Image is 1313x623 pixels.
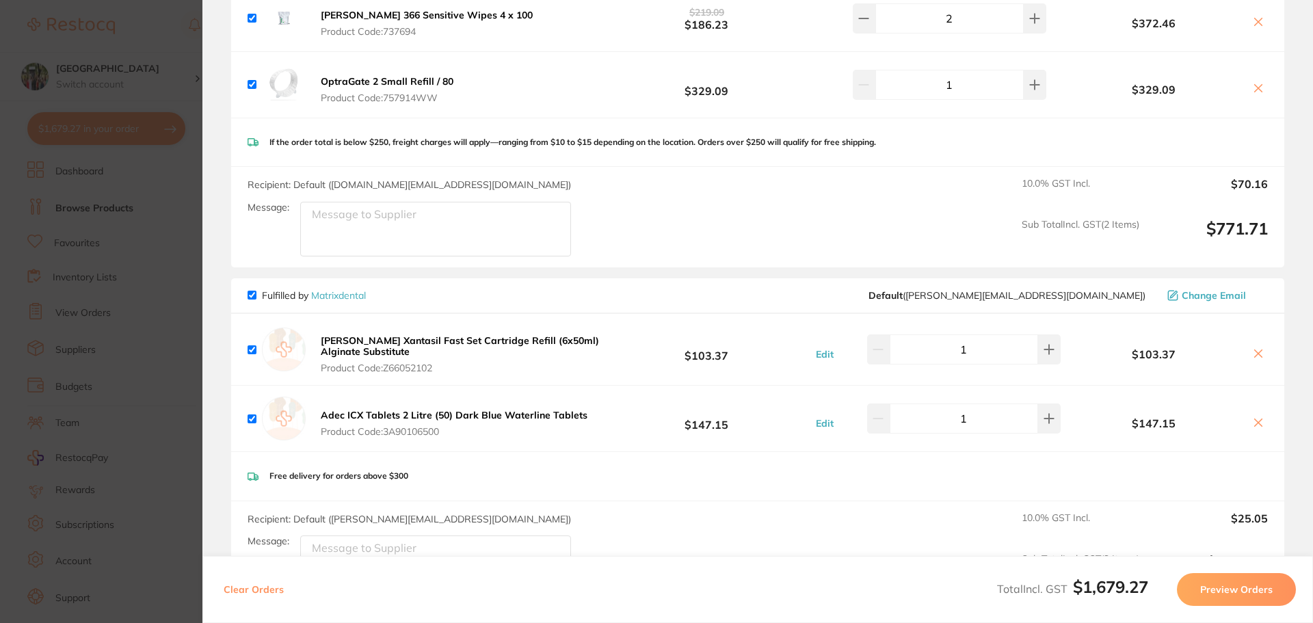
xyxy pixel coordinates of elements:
span: Sub Total Incl. GST ( 2 Items) [1022,553,1139,591]
span: peter@matrixdental.com.au [868,290,1145,301]
button: Clear Orders [220,573,288,606]
button: Preview Orders [1177,573,1296,606]
b: $103.37 [605,337,808,362]
b: $147.15 [1064,417,1243,429]
span: Recipient: Default ( [DOMAIN_NAME][EMAIL_ADDRESS][DOMAIN_NAME] ) [248,178,571,191]
button: Edit [812,348,838,360]
p: Fulfilled by [262,290,366,301]
button: [PERSON_NAME] Xantasil Fast Set Cartridge Refill (6x50ml) Alginate Substitute Product Code:Z66052102 [317,334,605,374]
output: $70.16 [1150,178,1268,208]
output: $771.71 [1150,219,1268,256]
p: If the order total is below $250, freight charges will apply—ranging from $10 to $15 depending on... [269,137,876,147]
b: Default [868,289,903,302]
img: empty.jpg [262,328,306,371]
b: Adec ICX Tablets 2 Litre (50) Dark Blue Waterline Tablets [321,409,587,421]
span: Product Code: 3A90106500 [321,426,587,437]
span: Total Incl. GST [997,582,1148,596]
button: Adec ICX Tablets 2 Litre (50) Dark Blue Waterline Tablets Product Code:3A90106500 [317,409,592,438]
label: Message: [248,202,289,213]
b: [PERSON_NAME] 366 Sensitive Wipes 4 x 100 [321,9,533,21]
button: [PERSON_NAME] 366 Sensitive Wipes 4 x 100 Product Code:737694 [317,9,537,38]
button: Edit [812,417,838,429]
button: OptraGate 2 Small Refill / 80 Product Code:757914WW [317,75,457,104]
b: $1,679.27 [1073,576,1148,597]
b: $372.46 [1064,17,1243,29]
label: Message: [248,535,289,547]
b: OptraGate 2 Small Refill / 80 [321,75,453,88]
span: Product Code: 737694 [321,26,533,37]
span: 10.0 % GST Incl. [1022,512,1139,542]
img: d2U5NTkyeA [262,63,306,107]
a: Matrixdental [311,289,366,302]
span: Sub Total Incl. GST ( 2 Items) [1022,219,1139,256]
b: $186.23 [605,5,808,31]
span: Recipient: Default ( [PERSON_NAME][EMAIL_ADDRESS][DOMAIN_NAME] ) [248,513,571,525]
b: [PERSON_NAME] Xantasil Fast Set Cartridge Refill (6x50ml) Alginate Substitute [321,334,599,358]
output: $275.57 [1150,553,1268,591]
b: $329.09 [605,72,808,97]
p: Free delivery for orders above $300 [269,471,408,481]
img: empty.jpg [262,397,306,440]
span: 10.0 % GST Incl. [1022,178,1139,208]
b: $147.15 [605,406,808,432]
b: $103.37 [1064,348,1243,360]
output: $25.05 [1150,512,1268,542]
button: Change Email [1163,289,1268,302]
span: Product Code: Z66052102 [321,362,600,373]
span: Change Email [1182,290,1246,301]
b: $329.09 [1064,83,1243,96]
span: $219.09 [689,6,724,18]
span: Product Code: 757914WW [321,92,453,103]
